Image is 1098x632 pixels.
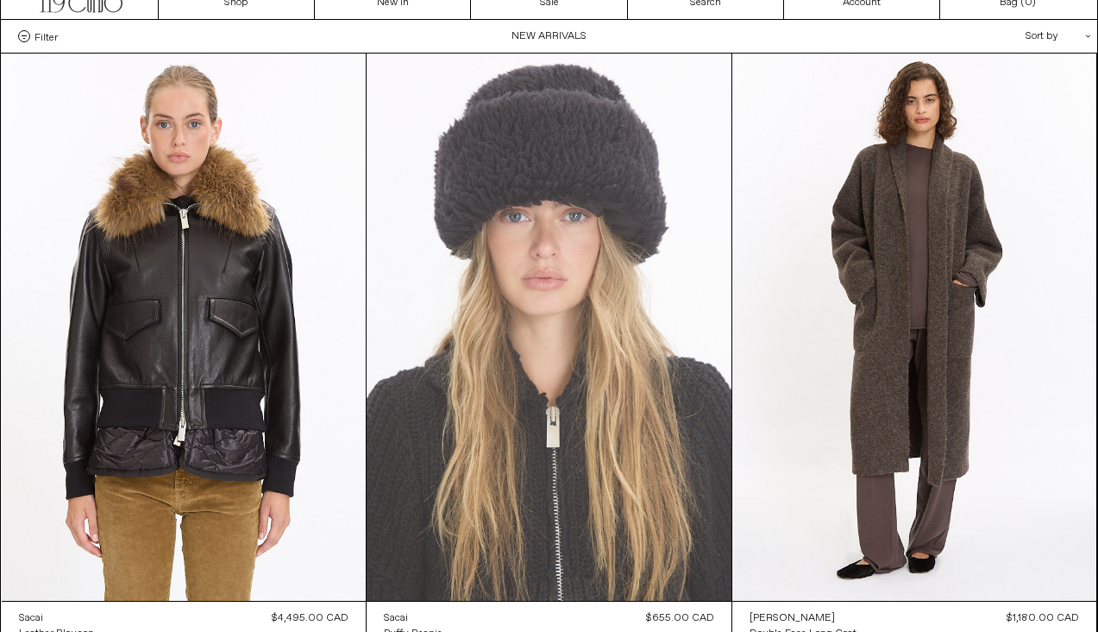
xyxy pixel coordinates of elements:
[384,610,442,626] a: Sacai
[750,611,835,626] div: [PERSON_NAME]
[272,610,348,626] div: $4,495.00 CAD
[35,30,58,42] span: Filter
[19,610,94,626] a: Sacai
[19,611,43,626] div: Sacai
[646,610,714,626] div: $655.00 CAD
[750,610,856,626] a: [PERSON_NAME]
[732,54,1097,601] img: Lauren Manoogian Double Face Long Coat in grey taupe
[2,54,367,601] img: Sacai Leather Blousen
[1007,610,1079,626] div: $1,180.00 CAD
[367,54,731,601] img: Sacai’s puffy beanie
[384,611,408,626] div: Sacai
[925,20,1080,53] div: Sort by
